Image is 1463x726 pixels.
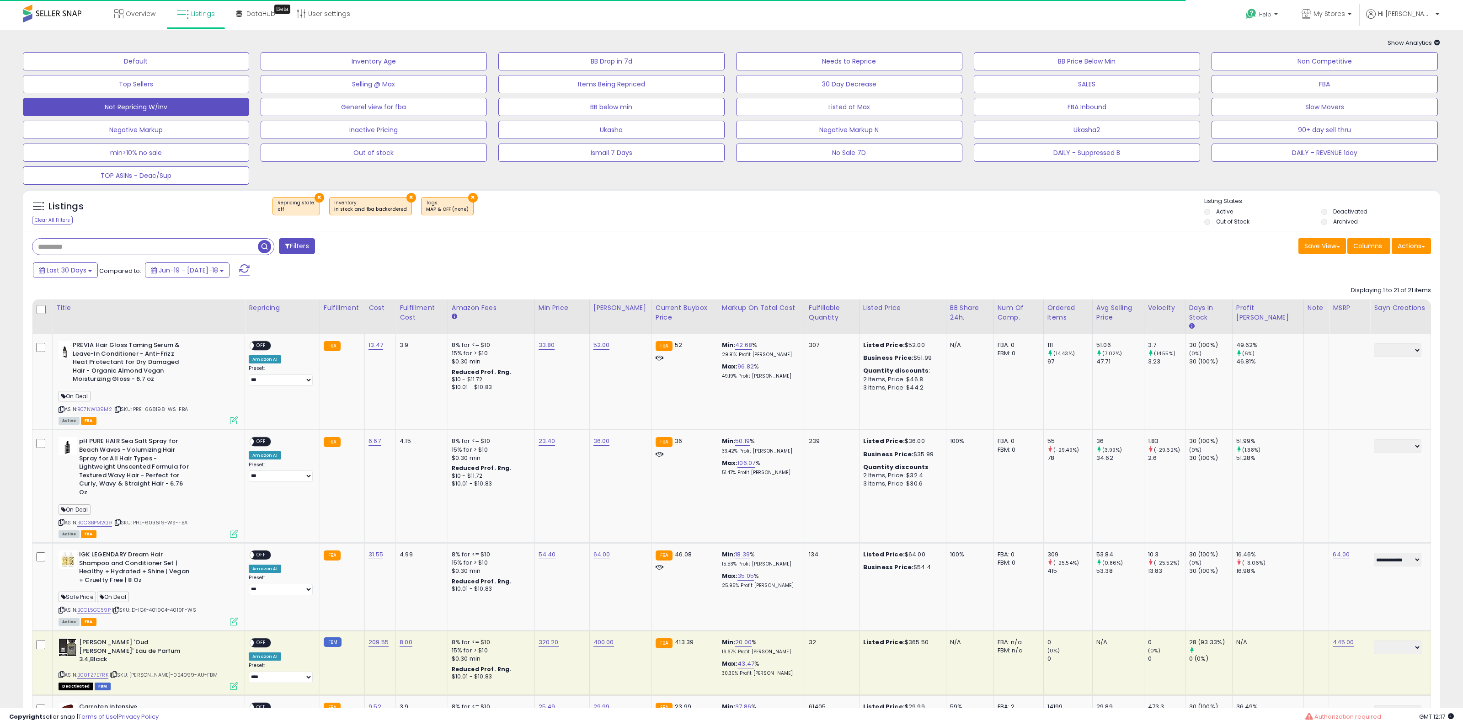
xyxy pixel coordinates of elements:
[261,98,487,116] button: Generel view for fba
[1313,9,1345,18] span: My Stores
[736,144,962,162] button: No Sale 7D
[498,121,725,139] button: Ukasha
[261,75,487,93] button: Selling @ Max
[1366,9,1439,30] a: Hi [PERSON_NAME]
[1212,144,1438,162] button: DAILY - REVENUE 1day
[191,9,215,18] span: Listings
[1245,8,1257,20] i: Get Help
[1388,38,1440,47] span: Show Analytics
[1378,9,1433,18] span: Hi [PERSON_NAME]
[736,98,962,116] button: Listed at Max
[974,98,1200,116] button: FBA Inbound
[736,52,962,70] button: Needs to Reprice
[974,121,1200,139] button: Ukasha2
[23,75,249,93] button: Top Sellers
[736,121,962,139] button: Negative Markup N
[261,121,487,139] button: Inactive Pricing
[126,9,155,18] span: Overview
[974,75,1200,93] button: SALES
[974,52,1200,70] button: BB Price Below Min
[23,166,249,185] button: TOP ASINs - Deac/Sup
[246,9,275,18] span: DataHub
[1259,11,1271,18] span: Help
[498,75,725,93] button: Items Being Repriced
[23,98,249,116] button: Not Repricing W/Inv
[9,712,43,721] strong: Copyright
[9,713,159,721] div: seller snap | |
[274,5,290,14] div: Tooltip anchor
[974,144,1200,162] button: DAILY - Suppressed B
[736,75,962,93] button: 30 Day Decrease
[498,144,725,162] button: Ismail 7 Days
[1212,98,1438,116] button: Slow Movers
[261,52,487,70] button: Inventory Age
[261,144,487,162] button: Out of stock
[498,98,725,116] button: BB below min
[23,144,249,162] button: min>10% no sale
[23,52,249,70] button: Default
[23,121,249,139] button: Negative Markup
[1212,52,1438,70] button: Non Competitive
[1212,121,1438,139] button: 90+ day sell thru
[498,52,725,70] button: BB Drop in 7d
[1212,75,1438,93] button: FBA
[1239,1,1287,30] a: Help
